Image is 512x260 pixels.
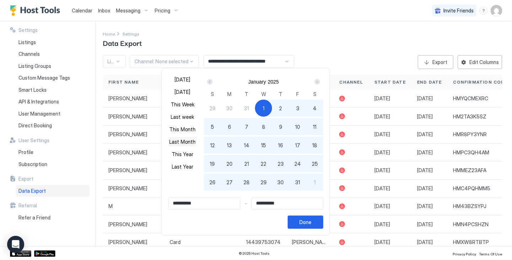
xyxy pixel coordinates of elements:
[268,79,279,85] button: 2025
[306,174,323,191] button: 1
[221,137,238,154] button: 13
[261,179,267,186] span: 29
[168,162,197,171] button: Last Year
[289,174,306,191] button: 31
[238,174,255,191] button: 28
[312,78,321,86] button: Next
[245,200,247,207] span: -
[295,179,300,186] span: 31
[221,100,238,117] button: 30
[255,155,272,172] button: 22
[255,137,272,154] button: 15
[261,142,266,149] span: 15
[313,90,316,98] span: S
[238,137,255,154] button: 14
[245,123,248,131] span: 7
[255,118,272,135] button: 8
[252,197,323,209] input: Input Field
[206,78,215,86] button: Prev
[263,105,265,112] span: 1
[306,137,323,154] button: 18
[168,112,197,122] button: Last week
[168,75,197,84] button: [DATE]
[279,90,282,98] span: T
[244,179,250,186] span: 28
[272,137,289,154] button: 16
[204,137,221,154] button: 12
[262,123,265,131] span: 8
[313,105,316,112] span: 4
[221,118,238,135] button: 6
[278,142,283,149] span: 16
[312,160,318,168] span: 25
[255,100,272,117] button: 1
[279,123,282,131] span: 9
[306,100,323,117] button: 4
[296,90,299,98] span: F
[204,155,221,172] button: 19
[7,236,24,253] div: Open Intercom Messenger
[168,100,197,109] button: This Week
[204,118,221,135] button: 5
[294,160,301,168] span: 24
[272,174,289,191] button: 30
[238,118,255,135] button: 7
[210,142,215,149] span: 12
[272,118,289,135] button: 9
[226,179,233,186] span: 27
[210,160,215,168] span: 19
[227,142,232,149] span: 13
[238,155,255,172] button: 21
[168,137,197,147] button: Last Month
[238,100,255,117] button: 31
[289,118,306,135] button: 10
[314,179,316,186] span: 1
[313,123,316,131] span: 11
[278,160,284,168] span: 23
[272,100,289,117] button: 2
[244,105,249,112] span: 31
[295,142,300,149] span: 17
[211,123,214,131] span: 5
[279,105,282,112] span: 2
[209,179,215,186] span: 26
[306,118,323,135] button: 11
[289,155,306,172] button: 24
[211,90,214,98] span: S
[204,100,221,117] button: 29
[221,155,238,172] button: 20
[168,149,197,159] button: This Year
[226,105,233,112] span: 30
[204,174,221,191] button: 26
[312,142,317,149] span: 18
[209,105,215,112] span: 29
[261,90,266,98] span: W
[289,100,306,117] button: 3
[296,105,299,112] span: 3
[299,218,311,226] div: Done
[289,137,306,154] button: 17
[244,142,249,149] span: 14
[245,90,248,98] span: T
[228,123,231,131] span: 6
[169,197,240,209] input: Input Field
[168,124,197,134] button: This Month
[168,87,197,97] button: [DATE]
[221,174,238,191] button: 27
[255,174,272,191] button: 29
[277,179,284,186] span: 30
[306,155,323,172] button: 25
[288,216,323,229] button: Done
[295,123,300,131] span: 10
[272,155,289,172] button: 23
[248,79,266,85] button: January
[261,160,266,168] span: 22
[227,90,231,98] span: M
[244,160,249,168] span: 21
[226,160,233,168] span: 20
